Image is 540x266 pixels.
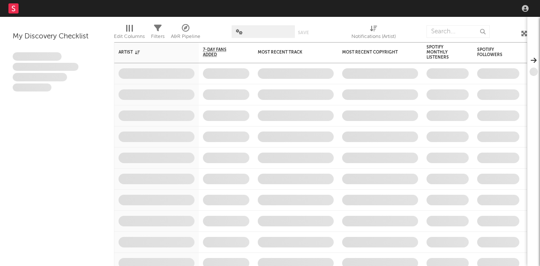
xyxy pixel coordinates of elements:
div: Notifications (Artist) [351,21,396,46]
input: Search... [427,25,490,38]
div: My Discovery Checklist [13,32,101,42]
div: A&R Pipeline [171,21,200,46]
span: Aliquam viverra [13,83,51,92]
div: Edit Columns [114,21,145,46]
div: A&R Pipeline [171,32,200,42]
div: Most Recent Track [258,50,321,55]
div: Filters [151,21,165,46]
span: 7-Day Fans Added [203,47,237,57]
span: Lorem ipsum dolor [13,52,62,61]
div: Edit Columns [114,32,145,42]
div: Filters [151,32,165,42]
div: Notifications (Artist) [351,32,396,42]
div: Spotify Followers [477,47,507,57]
div: Artist [119,50,182,55]
button: Save [298,30,309,35]
span: Praesent ac interdum [13,73,67,81]
div: Most Recent Copyright [342,50,405,55]
span: Integer aliquet in purus et [13,63,78,71]
div: Spotify Monthly Listeners [427,45,456,60]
